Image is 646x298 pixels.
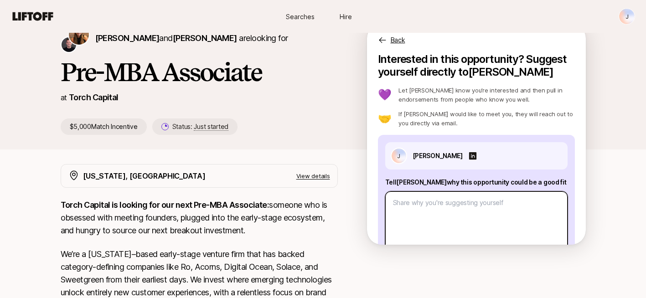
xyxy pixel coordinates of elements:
[378,53,575,78] p: Interested in this opportunity? Suggest yourself directly to [PERSON_NAME]
[69,25,89,45] img: Katie Reiner
[625,11,629,22] p: J
[61,92,67,103] p: at
[398,86,574,104] p: Let [PERSON_NAME] know you’re interested and then pull in endorsements from people who know you w...
[278,8,323,25] a: Searches
[173,33,237,43] span: [PERSON_NAME]
[413,150,463,161] p: [PERSON_NAME]
[61,199,338,237] p: someone who is obsessed with meeting founders, plugged into the early-stage ecosystem, and hungry...
[323,8,369,25] a: Hire
[83,170,206,182] p: [US_STATE], [GEOGRAPHIC_DATA]
[296,171,330,180] p: View details
[385,177,568,188] p: Tell [PERSON_NAME] why this opportunity could be a good fit
[95,33,160,43] span: [PERSON_NAME]
[378,89,392,100] p: 💜
[391,35,405,46] p: Back
[61,58,338,86] h1: Pre-MBA Associate
[286,12,315,21] span: Searches
[194,123,228,131] span: Just started
[397,150,400,161] p: J
[159,33,237,43] span: and
[378,113,392,124] p: 🤝
[340,12,352,21] span: Hire
[619,8,635,25] button: J
[172,121,228,132] p: Status:
[95,32,288,45] p: are looking for
[61,118,147,135] p: $5,000 Match Incentive
[69,92,119,102] a: Torch Capital
[61,200,269,210] strong: Torch Capital is looking for our next Pre-MBA Associate:
[62,37,76,52] img: Christopher Harper
[398,109,574,128] p: If [PERSON_NAME] would like to meet you, they will reach out to you directly via email.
